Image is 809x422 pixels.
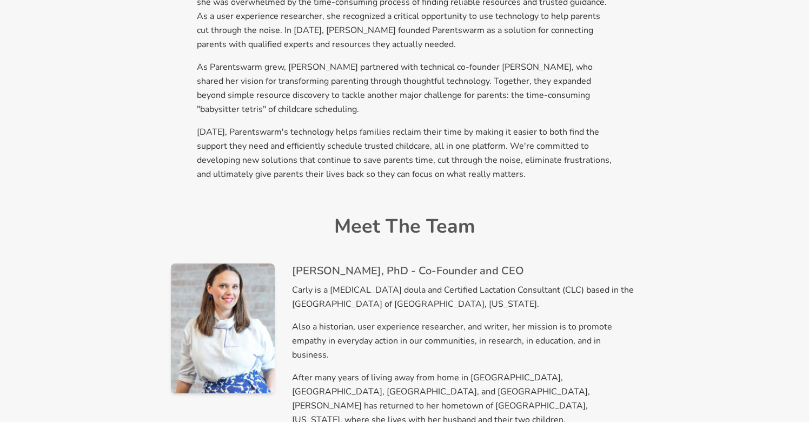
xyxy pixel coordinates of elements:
p: As Parentswarm grew, [PERSON_NAME] partnered with technical co-founder [PERSON_NAME], who shared ... [197,60,612,116]
h3: [PERSON_NAME], PhD - Co-Founder and CEO [292,263,638,279]
p: Carly is a [MEDICAL_DATA] doula and Certified Lactation Consultant (CLC) based in the [GEOGRAPHIC... [292,283,638,311]
p: [DATE], Parentswarm's technology helps families reclaim their time by making it easier to both fi... [197,125,612,181]
h2: Meet The Team [171,216,638,238]
img: Carly Buxton [171,263,275,393]
p: Also a historian, user experience researcher, and writer, her mission is to promote empathy in ev... [292,320,638,362]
